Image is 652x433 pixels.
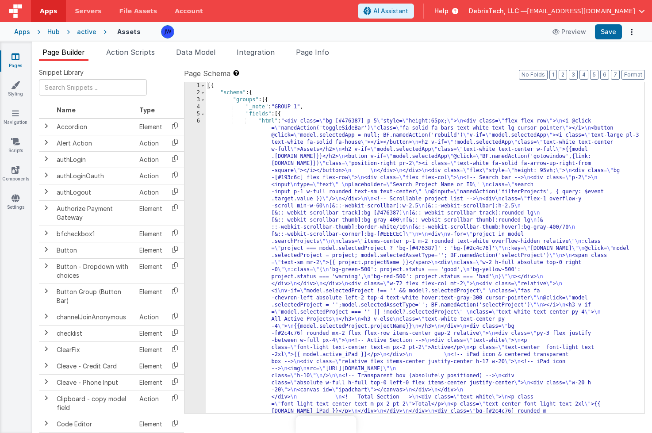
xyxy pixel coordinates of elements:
[595,24,622,39] button: Save
[75,7,101,15] span: Servers
[184,89,206,96] div: 2
[136,200,166,226] td: Element
[57,106,76,114] span: Name
[184,68,230,79] span: Page Schema
[53,184,136,200] td: authLogout
[47,27,60,36] div: Hub
[53,309,136,325] td: channelJoinAnonymous
[40,7,57,15] span: Apps
[527,7,635,15] span: [EMAIL_ADDRESS][DOMAIN_NAME]
[161,26,174,38] img: 23adb14d0faf661716b67b8c6cad4d07
[136,168,166,184] td: Action
[53,151,136,168] td: authLogin
[39,79,147,96] input: Search Snippets ...
[136,341,166,358] td: Element
[625,26,638,38] button: Options
[53,119,136,135] td: Accordion
[136,374,166,391] td: Element
[600,70,609,80] button: 6
[434,7,449,15] span: Help
[53,135,136,151] td: Alert Action
[621,70,645,80] button: Format
[136,226,166,242] td: Element
[579,70,588,80] button: 4
[611,70,620,80] button: 7
[136,391,166,416] td: Action
[53,416,136,432] td: Code Editor
[42,48,85,57] span: Page Builder
[136,151,166,168] td: Action
[136,309,166,325] td: Action
[136,184,166,200] td: Action
[136,258,166,284] td: Element
[53,168,136,184] td: authLoginOauth
[519,70,548,80] button: No Folds
[184,82,206,89] div: 1
[136,119,166,135] td: Element
[53,258,136,284] td: Button - Dropdown with choices
[106,48,155,57] span: Action Scripts
[139,106,155,114] span: Type
[547,25,591,39] button: Preview
[39,68,84,77] span: Snippet Library
[53,325,136,341] td: checklist
[590,70,598,80] button: 5
[14,27,30,36] div: Apps
[549,70,557,80] button: 1
[136,416,166,432] td: Element
[184,96,206,103] div: 3
[184,103,206,111] div: 4
[136,325,166,341] td: Element
[53,374,136,391] td: Cleave - Phone Input
[136,358,166,374] td: Element
[117,28,141,35] h4: Assets
[53,341,136,358] td: ClearFix
[237,48,275,57] span: Integration
[296,48,329,57] span: Page Info
[77,27,96,36] div: active
[469,7,645,15] button: DebrisTech, LLC — [EMAIL_ADDRESS][DOMAIN_NAME]
[53,284,136,309] td: Button Group (Button Bar)
[53,226,136,242] td: bfcheckbox1
[136,284,166,309] td: Element
[53,358,136,374] td: Cleave - Credit Card
[136,242,166,258] td: Element
[53,200,136,226] td: Authorize Payment Gateway
[53,242,136,258] td: Button
[469,7,527,15] span: DebrisTech, LLC —
[184,111,206,118] div: 5
[559,70,567,80] button: 2
[569,70,578,80] button: 3
[53,391,136,416] td: Clipboard - copy model field
[176,48,215,57] span: Data Model
[119,7,157,15] span: File Assets
[373,7,408,15] span: AI Assistant
[136,135,166,151] td: Action
[358,4,414,19] button: AI Assistant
